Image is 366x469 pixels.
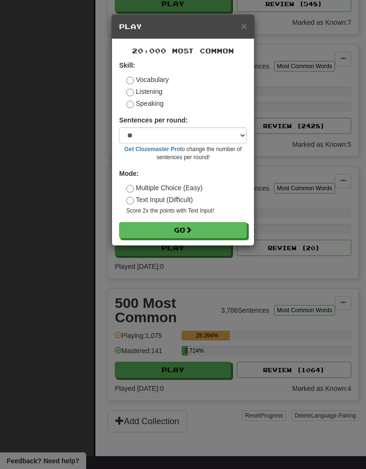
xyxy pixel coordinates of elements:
input: Text Input (Difficult) [126,197,134,204]
a: Get Clozemaster Pro [124,146,180,153]
label: Listening [126,87,163,96]
small: Score 2x the points with Text Input ! [126,207,247,215]
input: Listening [126,89,134,96]
input: Vocabulary [126,77,134,84]
button: Close [241,21,247,31]
strong: Skill: [119,61,135,69]
strong: Mode: [119,170,139,177]
button: Go [119,222,247,238]
label: Speaking [126,99,163,108]
label: Vocabulary [126,75,169,84]
label: Text Input (Difficult) [126,195,193,204]
label: Sentences per round: [119,115,188,125]
small: to change the number of sentences per round! [119,145,247,162]
input: Multiple Choice (Easy) [126,185,134,193]
span: × [241,20,247,31]
label: Multiple Choice (Easy) [126,183,203,193]
input: Speaking [126,101,134,108]
h5: Play [119,22,247,31]
span: 20,000 Most Common [132,47,234,55]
